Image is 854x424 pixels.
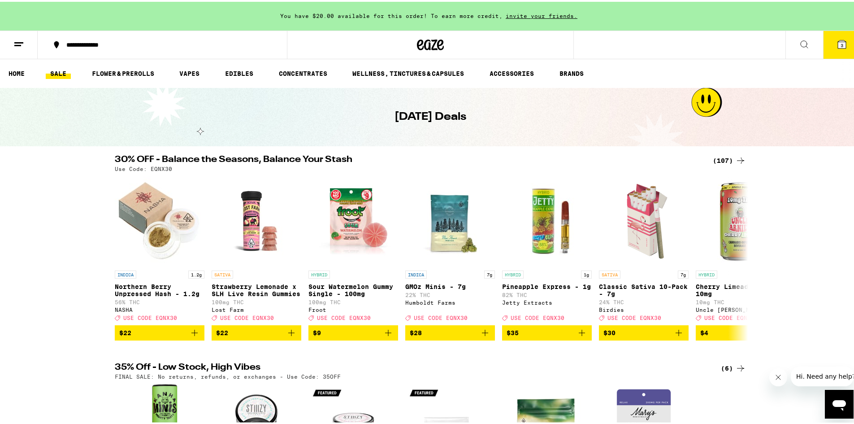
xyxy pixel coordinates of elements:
a: BRANDS [555,66,588,77]
p: INDICA [115,269,136,277]
a: Open page for Strawberry Lemonade x SLH Live Resin Gummies from Lost Farm [212,175,301,323]
a: Open page for Cherry Limeade 7.5oz - 10mg from Uncle Arnie's [696,175,785,323]
p: 10mg THC [696,297,785,303]
p: FINAL SALE: No returns, refunds, or exchanges - Use Code: 35OFF [115,372,341,378]
span: Hi. Need any help? [5,6,65,13]
span: invite your friends. [503,11,581,17]
a: Open page for Classic Sativa 10-Pack - 7g from Birdies [599,175,689,323]
span: You have $20.00 available for this order! To earn more credit, [280,11,503,17]
span: USE CODE EQNX30 [317,313,371,319]
span: $4 [700,328,708,335]
button: Add to bag [599,323,689,339]
span: $35 [507,328,519,335]
p: SATIVA [212,269,233,277]
a: WELLNESS, TINCTURES & CAPSULES [348,66,468,77]
a: (6) [721,361,746,372]
img: Uncle Arnie's - Cherry Limeade 7.5oz - 10mg [696,175,785,264]
p: Pineapple Express - 1g [502,281,592,288]
button: Add to bag [502,323,592,339]
a: FLOWER & PREROLLS [87,66,159,77]
p: 56% THC [115,297,204,303]
p: 100mg THC [212,297,301,303]
span: $28 [410,328,422,335]
iframe: Message from company [791,365,854,385]
a: Open page for Northern Berry Unpressed Hash - 1.2g from NASHA [115,175,204,323]
a: Open page for GMOz Minis - 7g from Humboldt Farms [405,175,495,323]
span: $22 [216,328,228,335]
p: HYBRID [502,269,524,277]
p: Strawberry Lemonade x SLH Live Resin Gummies [212,281,301,296]
div: Humboldt Farms [405,298,495,304]
a: HOME [4,66,29,77]
button: Add to bag [405,323,495,339]
img: Froot - Sour Watermelon Gummy Single - 100mg [308,175,398,264]
div: Jetty Extracts [502,298,592,304]
div: Uncle [PERSON_NAME]'s [696,305,785,311]
div: Birdies [599,305,689,311]
a: VAPES [175,66,204,77]
p: 22% THC [405,290,495,296]
img: Lost Farm - Strawberry Lemonade x SLH Live Resin Gummies [212,175,301,264]
h2: 35% Off - Low Stock, High Vibes [115,361,702,372]
a: (107) [713,153,746,164]
p: SATIVA [599,269,620,277]
p: 7g [678,269,689,277]
span: 3 [841,41,843,46]
a: ACCESSORIES [485,66,538,77]
p: Cherry Limeade 7.5oz - 10mg [696,281,785,296]
iframe: Button to launch messaging window [825,388,854,417]
p: Northern Berry Unpressed Hash - 1.2g [115,281,204,296]
p: Use Code: EQNX30 [115,164,172,170]
p: INDICA [405,269,427,277]
button: Add to bag [308,323,398,339]
h1: [DATE] Deals [394,108,466,123]
p: 82% THC [502,290,592,296]
span: $9 [313,328,321,335]
p: 100mg THC [308,297,398,303]
div: NASHA [115,305,204,311]
div: Froot [308,305,398,311]
a: CONCENTRATES [274,66,332,77]
p: 1g [581,269,592,277]
span: USE CODE EQNX30 [607,313,661,319]
a: Open page for Pineapple Express - 1g from Jetty Extracts [502,175,592,323]
img: Jetty Extracts - Pineapple Express - 1g [502,175,592,264]
a: EDIBLES [221,66,258,77]
span: USE CODE EQNX30 [414,313,468,319]
p: 1.2g [188,269,204,277]
span: USE CODE EQNX30 [511,313,564,319]
p: GMOz Minis - 7g [405,281,495,288]
p: Sour Watermelon Gummy Single - 100mg [308,281,398,296]
button: Add to bag [696,323,785,339]
img: NASHA - Northern Berry Unpressed Hash - 1.2g [115,175,204,264]
p: 24% THC [599,297,689,303]
iframe: Close message [769,367,787,385]
button: Add to bag [212,323,301,339]
p: HYBRID [308,269,330,277]
div: Lost Farm [212,305,301,311]
span: USE CODE EQNX30 [220,313,274,319]
img: Humboldt Farms - GMOz Minis - 7g [405,175,495,264]
p: HYBRID [696,269,717,277]
span: USE CODE EQNX30 [123,313,177,319]
span: $22 [119,328,131,335]
p: Classic Sativa 10-Pack - 7g [599,281,689,296]
button: Add to bag [115,323,204,339]
span: USE CODE EQNX30 [704,313,758,319]
h2: 30% OFF - Balance the Seasons, Balance Your Stash [115,153,702,164]
img: Birdies - Classic Sativa 10-Pack - 7g [599,175,689,264]
a: SALE [46,66,71,77]
a: Open page for Sour Watermelon Gummy Single - 100mg from Froot [308,175,398,323]
span: $30 [603,328,616,335]
p: 7g [484,269,495,277]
